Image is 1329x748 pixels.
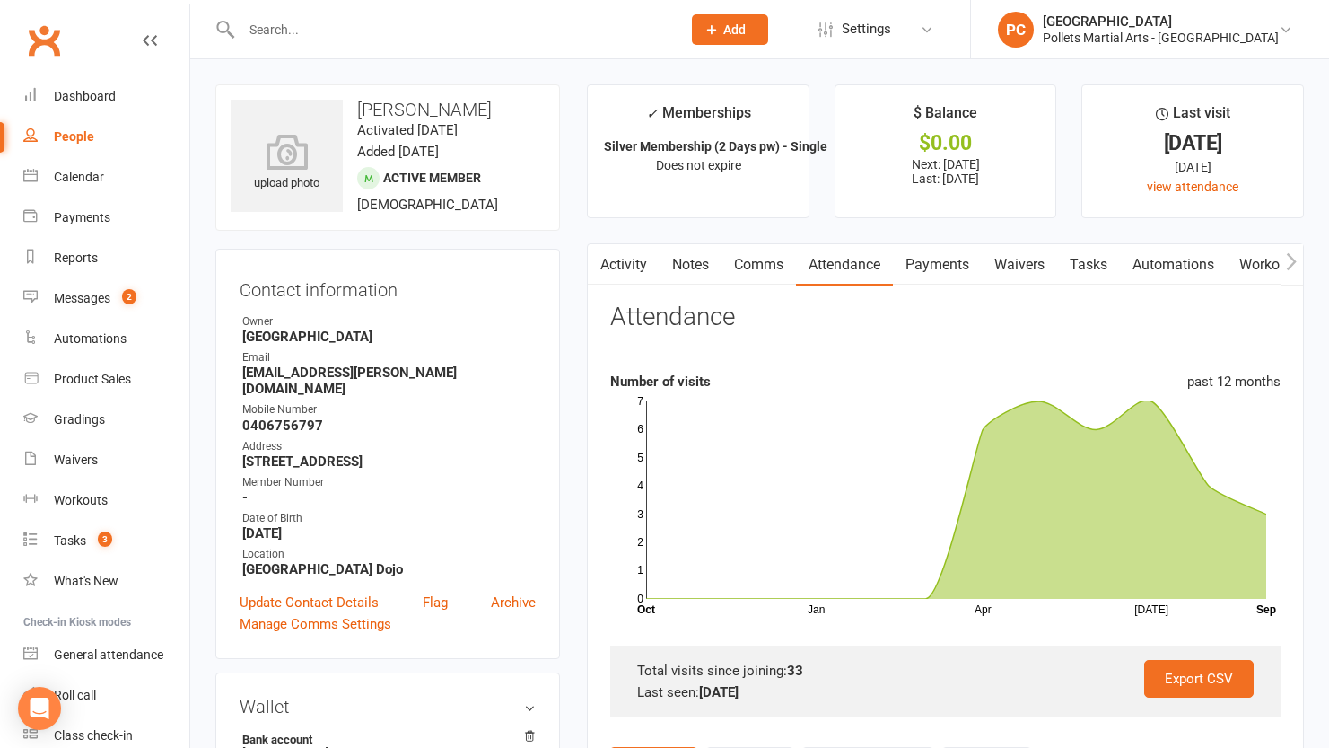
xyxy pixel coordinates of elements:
[242,349,536,366] div: Email
[357,197,498,213] span: [DEMOGRAPHIC_DATA]
[236,17,669,42] input: Search...
[723,22,746,37] span: Add
[23,76,189,117] a: Dashboard
[692,14,768,45] button: Add
[842,9,891,49] span: Settings
[242,525,536,541] strong: [DATE]
[23,440,189,480] a: Waivers
[1147,180,1238,194] a: view attendance
[98,532,112,547] span: 3
[242,453,536,470] strong: [STREET_ADDRESS]
[54,647,163,662] div: General attendance
[914,101,977,134] div: $ Balance
[54,533,86,548] div: Tasks
[242,329,536,345] strong: [GEOGRAPHIC_DATA]
[852,157,1040,186] p: Next: [DATE] Last: [DATE]
[23,359,189,400] a: Product Sales
[54,728,133,743] div: Class check-in
[660,244,721,286] a: Notes
[240,613,391,635] a: Manage Comms Settings
[54,453,98,467] div: Waivers
[242,474,536,491] div: Member Number
[122,289,136,304] span: 2
[491,592,536,613] a: Archive
[240,273,536,300] h3: Contact information
[23,238,189,278] a: Reports
[54,372,131,386] div: Product Sales
[1156,101,1230,134] div: Last visit
[54,129,94,144] div: People
[637,660,1254,682] div: Total visits since joining:
[893,244,982,286] a: Payments
[1227,244,1312,286] a: Workouts
[23,521,189,561] a: Tasks 3
[242,418,536,434] strong: 0406756797
[982,244,1057,286] a: Waivers
[22,18,66,63] a: Clubworx
[637,682,1254,703] div: Last seen:
[242,313,536,330] div: Owner
[23,117,189,157] a: People
[787,663,803,679] strong: 33
[23,480,189,521] a: Workouts
[54,331,127,346] div: Automations
[242,733,527,746] strong: Bank account
[1098,134,1287,153] div: [DATE]
[54,89,116,103] div: Dashboard
[23,635,189,675] a: General attendance kiosk mode
[1043,13,1279,30] div: [GEOGRAPHIC_DATA]
[1098,157,1287,177] div: [DATE]
[604,139,827,154] strong: Silver Membership (2 Days pw) - Single
[23,319,189,359] a: Automations
[646,101,751,135] div: Memberships
[18,687,61,730] div: Open Intercom Messenger
[54,412,105,427] div: Gradings
[1120,244,1227,286] a: Automations
[357,144,439,160] time: Added [DATE]
[423,592,448,613] a: Flag
[1057,244,1120,286] a: Tasks
[242,401,536,418] div: Mobile Number
[357,122,458,138] time: Activated [DATE]
[699,684,739,700] strong: [DATE]
[23,278,189,319] a: Messages 2
[54,574,118,588] div: What's New
[656,158,741,172] span: Does not expire
[610,374,711,390] strong: Number of visits
[54,493,108,507] div: Workouts
[23,561,189,602] a: What's New
[588,244,660,286] a: Activity
[242,438,536,455] div: Address
[54,170,104,184] div: Calendar
[610,304,735,331] h3: Attendance
[54,688,96,702] div: Roll call
[23,400,189,440] a: Gradings
[1043,30,1279,46] div: Pollets Martial Arts - [GEOGRAPHIC_DATA]
[54,210,110,224] div: Payments
[242,510,536,527] div: Date of Birth
[721,244,796,286] a: Comms
[242,561,536,577] strong: [GEOGRAPHIC_DATA] Dojo
[240,592,379,613] a: Update Contact Details
[1187,371,1281,392] div: past 12 months
[54,251,98,265] div: Reports
[1144,660,1254,698] a: Export CSV
[998,12,1034,48] div: PC
[54,291,110,305] div: Messages
[242,489,536,506] strong: -
[231,134,343,193] div: upload photo
[240,697,536,717] h3: Wallet
[23,157,189,198] a: Calendar
[383,171,481,185] span: Active member
[231,100,545,119] h3: [PERSON_NAME]
[852,134,1040,153] div: $0.00
[242,546,536,563] div: Location
[242,365,536,397] strong: [EMAIL_ADDRESS][PERSON_NAME][DOMAIN_NAME]
[796,244,893,286] a: Attendance
[23,675,189,716] a: Roll call
[646,105,658,122] i: ✓
[23,198,189,238] a: Payments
